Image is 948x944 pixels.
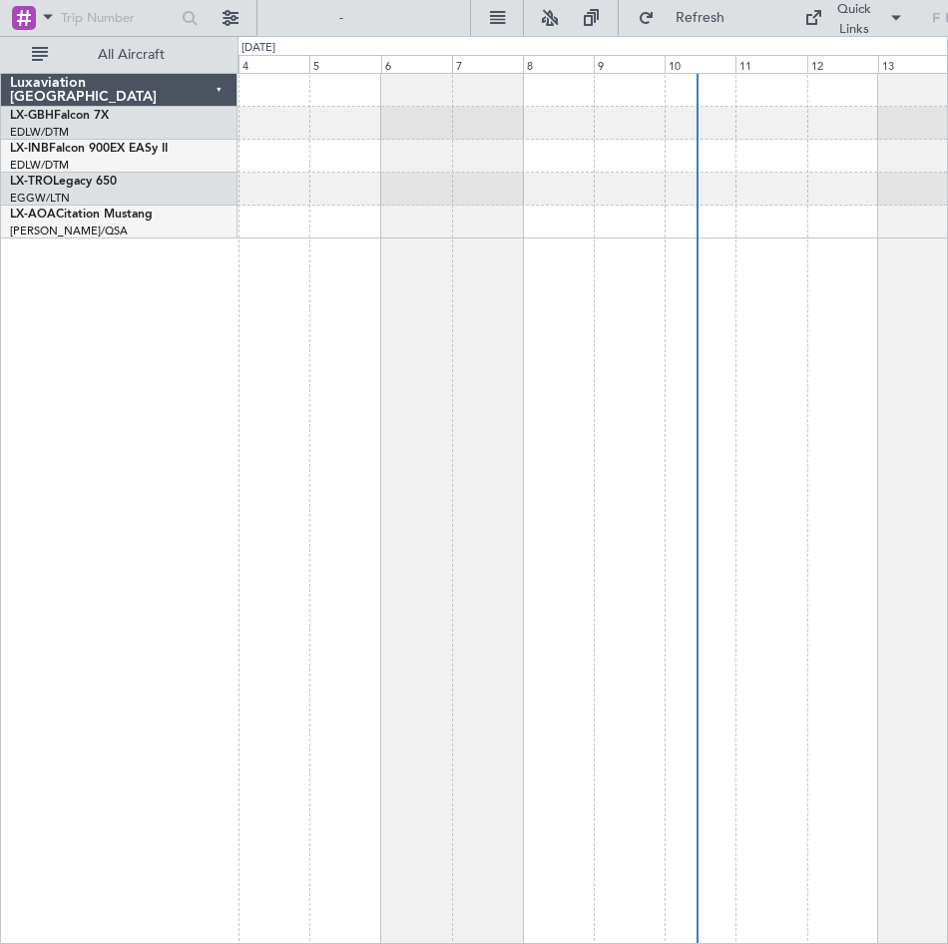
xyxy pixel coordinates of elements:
div: 7 [452,55,523,73]
a: LX-TROLegacy 650 [10,176,117,188]
a: EGGW/LTN [10,191,70,206]
span: Refresh [659,11,742,25]
span: LX-TRO [10,176,53,188]
div: 12 [807,55,878,73]
a: LX-INBFalcon 900EX EASy II [10,143,168,155]
div: 5 [309,55,380,73]
input: Trip Number [61,3,176,33]
button: Quick Links [794,2,914,34]
div: 9 [594,55,665,73]
span: LX-GBH [10,110,54,122]
button: Refresh [629,2,748,34]
div: 4 [238,55,309,73]
div: [DATE] [241,40,275,57]
div: 11 [735,55,806,73]
span: LX-AOA [10,209,56,221]
div: 6 [381,55,452,73]
a: EDLW/DTM [10,158,69,173]
a: LX-GBHFalcon 7X [10,110,109,122]
div: 8 [523,55,594,73]
a: [PERSON_NAME]/QSA [10,224,128,238]
button: All Aircraft [22,39,217,71]
a: LX-AOACitation Mustang [10,209,153,221]
span: LX-INB [10,143,49,155]
span: All Aircraft [52,48,211,62]
a: EDLW/DTM [10,125,69,140]
div: 10 [665,55,735,73]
